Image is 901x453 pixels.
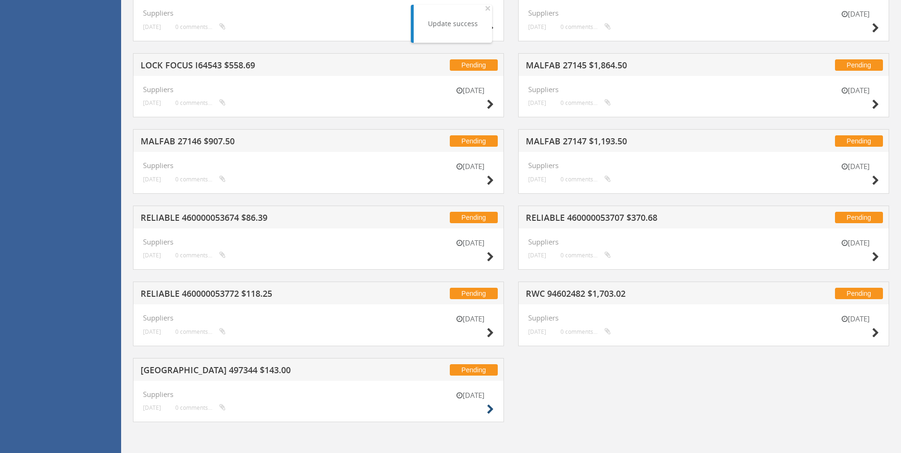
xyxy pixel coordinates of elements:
small: [DATE] [528,99,546,106]
span: Pending [450,135,498,147]
h5: RELIABLE 460000053707 $370.68 [526,213,775,225]
small: [DATE] [528,23,546,30]
small: 0 comments... [175,176,226,183]
small: [DATE] [832,85,879,95]
h4: Suppliers [528,9,879,17]
small: 0 comments... [175,404,226,411]
small: [DATE] [832,161,879,171]
h5: RELIABLE 460000053772 $118.25 [141,289,389,301]
small: [DATE] [143,176,161,183]
small: [DATE] [832,314,879,324]
h4: Suppliers [143,390,494,398]
small: 0 comments... [560,252,611,259]
h4: Suppliers [528,85,879,94]
span: Pending [835,288,883,299]
small: [DATE] [446,85,494,95]
small: 0 comments... [175,23,226,30]
h5: MALFAB 27145 $1,864.50 [526,61,775,73]
small: [DATE] [832,9,879,19]
h5: [GEOGRAPHIC_DATA] 497344 $143.00 [141,366,389,377]
h5: MALFAB 27146 $907.50 [141,137,389,149]
h4: Suppliers [143,161,494,170]
h4: Suppliers [143,9,494,17]
span: × [485,1,491,15]
h4: Suppliers [143,238,494,246]
small: [DATE] [143,252,161,259]
small: [DATE] [528,252,546,259]
small: 0 comments... [560,99,611,106]
small: 0 comments... [175,252,226,259]
span: Pending [835,212,883,223]
span: Pending [450,364,498,376]
small: [DATE] [528,176,546,183]
small: [DATE] [143,23,161,30]
small: [DATE] [832,238,879,248]
h5: RWC 94602482 $1,703.02 [526,289,775,301]
small: 0 comments... [560,328,611,335]
h4: Suppliers [528,238,879,246]
h5: LOCK FOCUS I64543 $558.69 [141,61,389,73]
h5: RELIABLE 460000053674 $86.39 [141,213,389,225]
span: Pending [450,59,498,71]
small: [DATE] [143,328,161,335]
h4: Suppliers [528,161,879,170]
span: Pending [450,212,498,223]
small: 0 comments... [175,328,226,335]
div: Update success [428,19,478,28]
h4: Suppliers [143,314,494,322]
h5: MALFAB 27147 $1,193.50 [526,137,775,149]
span: Pending [835,59,883,71]
span: Pending [450,288,498,299]
span: Pending [835,135,883,147]
small: [DATE] [446,314,494,324]
h4: Suppliers [528,314,879,322]
small: [DATE] [446,390,494,400]
small: [DATE] [528,328,546,335]
small: [DATE] [446,238,494,248]
h4: Suppliers [143,85,494,94]
small: [DATE] [446,161,494,171]
small: [DATE] [143,99,161,106]
small: 0 comments... [175,99,226,106]
small: 0 comments... [560,176,611,183]
small: 0 comments... [560,23,611,30]
small: [DATE] [143,404,161,411]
